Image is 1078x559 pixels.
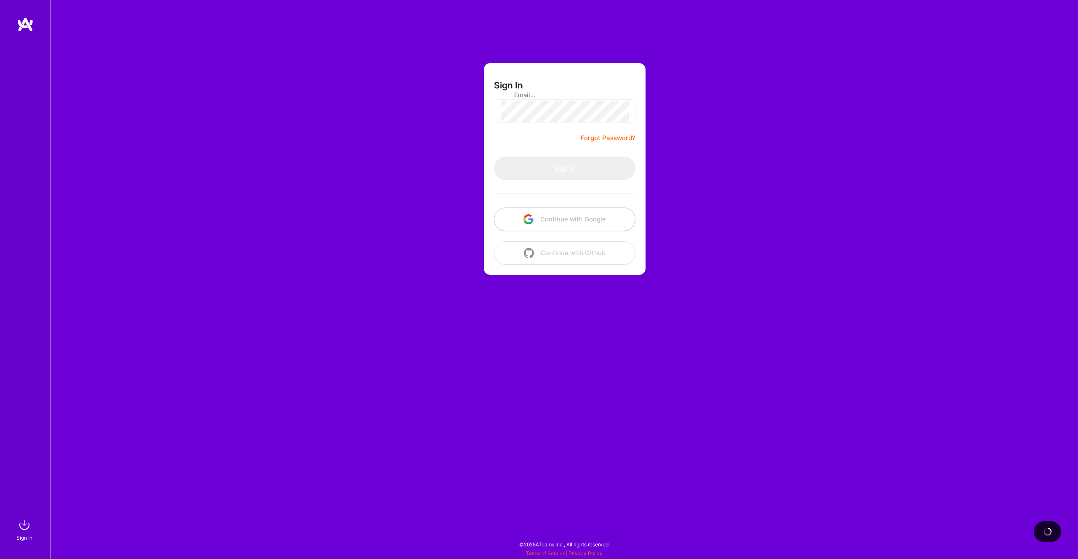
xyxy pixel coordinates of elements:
button: Sign In [494,157,635,180]
div: © 2025 ATeams Inc., All rights reserved. [51,534,1078,555]
img: sign in [16,516,33,533]
button: Continue with Google [494,208,635,231]
button: Continue with Github [494,241,635,265]
h3: Sign In [494,80,523,91]
a: Terms of Service [526,550,566,556]
div: Sign In [16,533,32,542]
input: Email... [514,84,615,106]
img: icon [524,248,534,258]
a: Privacy Policy [568,550,603,556]
img: logo [17,17,34,32]
a: sign inSign In [18,516,33,542]
img: loading [1043,527,1053,537]
span: | [526,550,603,556]
img: icon [523,214,534,224]
a: Forgot Password? [581,133,635,143]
